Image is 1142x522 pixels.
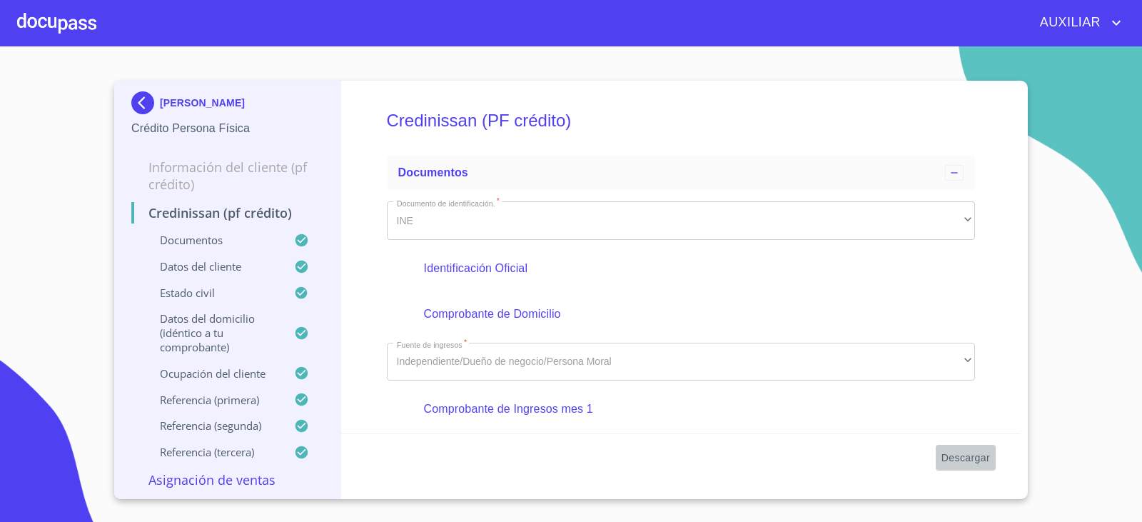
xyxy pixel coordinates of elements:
[131,366,294,381] p: Ocupación del Cliente
[424,306,938,323] p: Comprobante de Domicilio
[131,204,323,221] p: Credinissan (PF crédito)
[131,286,294,300] p: Estado civil
[387,201,976,240] div: INE
[131,471,323,488] p: Asignación de Ventas
[424,401,938,418] p: Comprobante de Ingresos mes 1
[131,311,294,354] p: Datos del domicilio (idéntico a tu comprobante)
[424,260,938,277] p: Identificación Oficial
[131,445,294,459] p: Referencia (tercera)
[936,445,996,471] button: Descargar
[131,120,323,137] p: Crédito Persona Física
[160,97,245,109] p: [PERSON_NAME]
[1029,11,1108,34] span: AUXILIAR
[131,91,323,120] div: [PERSON_NAME]
[398,166,468,179] span: Documentos
[131,233,294,247] p: Documentos
[131,393,294,407] p: Referencia (primera)
[1029,11,1125,34] button: account of current user
[131,418,294,433] p: Referencia (segunda)
[131,91,160,114] img: Docupass spot blue
[131,159,323,193] p: Información del cliente (PF crédito)
[387,343,976,381] div: Independiente/Dueño de negocio/Persona Moral
[131,259,294,273] p: Datos del cliente
[387,156,976,190] div: Documentos
[387,91,976,150] h5: Credinissan (PF crédito)
[941,449,990,467] span: Descargar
